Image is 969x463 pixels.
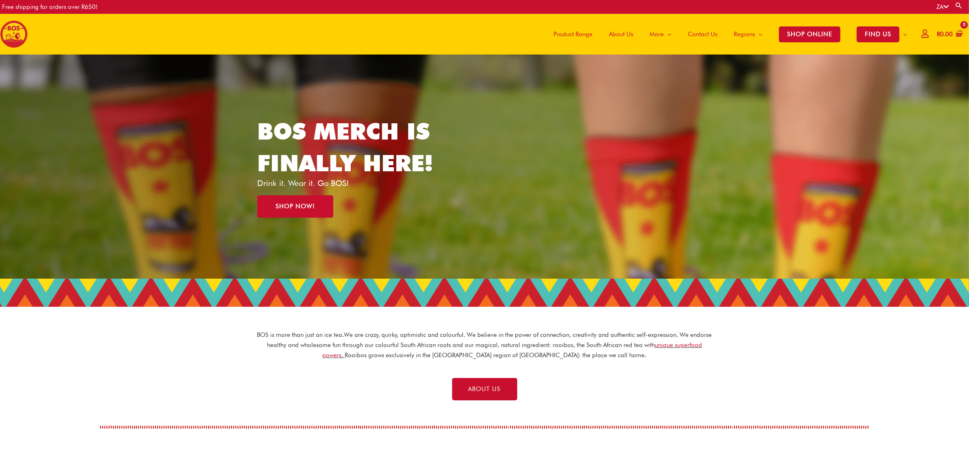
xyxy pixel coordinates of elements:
[650,22,664,46] span: More
[276,203,315,210] span: SHOP NOW!
[935,25,963,44] a: View Shopping Cart, empty
[734,22,755,46] span: Regions
[955,2,963,9] a: Search button
[539,14,915,55] nav: Site Navigation
[726,14,771,55] a: Regions
[468,386,501,392] span: ABOUT US
[641,14,680,55] a: More
[257,330,713,360] p: BOS is more than just an ice tea. We are crazy, quirky, optimistic and colourful. We believe in t...
[688,22,717,46] span: Contact Us
[323,341,702,359] a: unique superfood powers.
[553,22,593,46] span: Product Range
[601,14,641,55] a: About Us
[452,378,517,400] a: ABOUT US
[609,22,633,46] span: About Us
[680,14,726,55] a: Contact Us
[937,31,953,38] bdi: 0.00
[545,14,601,55] a: Product Range
[936,3,949,11] a: ZA
[857,26,899,42] span: FIND US
[257,195,333,218] a: SHOP NOW!
[771,14,849,55] a: SHOP ONLINE
[937,31,940,38] span: R
[257,118,433,177] a: BOS MERCH IS FINALLY HERE!
[779,26,840,42] span: SHOP ONLINE
[257,179,445,187] p: Drink it. Wear it. Go BOS!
